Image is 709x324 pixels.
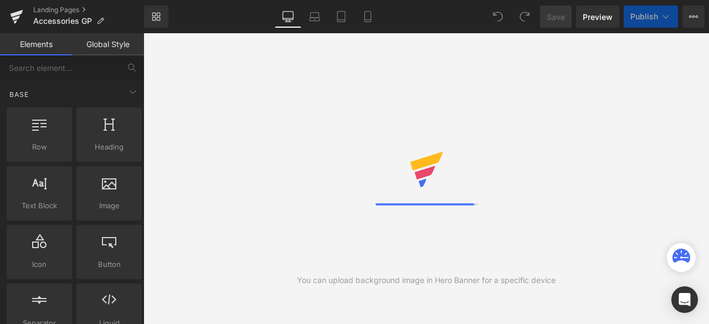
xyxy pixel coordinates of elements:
[583,11,613,23] span: Preview
[624,6,678,28] button: Publish
[275,6,301,28] a: Desktop
[80,259,138,270] span: Button
[328,6,354,28] a: Tablet
[297,274,556,286] div: You can upload background image in Hero Banner for a specific device
[10,259,69,270] span: Icon
[487,6,509,28] button: Undo
[513,6,536,28] button: Redo
[630,12,658,21] span: Publish
[80,200,138,212] span: Image
[547,11,565,23] span: Save
[33,17,92,25] span: Accessories GP
[10,200,69,212] span: Text Block
[80,141,138,153] span: Heading
[682,6,705,28] button: More
[8,89,30,100] span: Base
[33,6,144,14] a: Landing Pages
[10,141,69,153] span: Row
[576,6,619,28] a: Preview
[301,6,328,28] a: Laptop
[144,6,168,28] a: New Library
[72,33,144,55] a: Global Style
[671,286,698,313] div: Open Intercom Messenger
[354,6,381,28] a: Mobile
